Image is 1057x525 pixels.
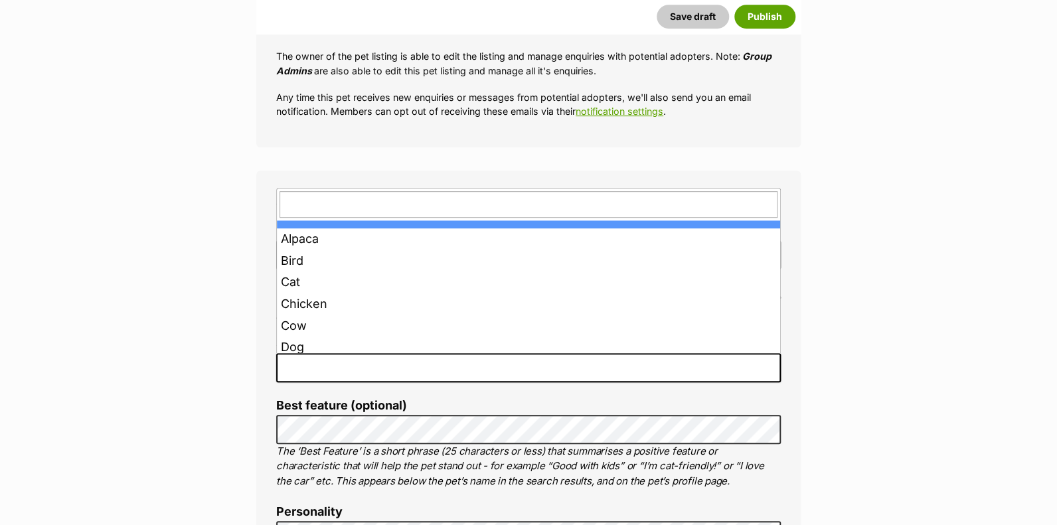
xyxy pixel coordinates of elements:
label: Personality [276,505,781,519]
button: Publish [734,5,795,29]
li: Cat [277,271,780,293]
li: Dog [277,337,780,358]
a: notification settings [576,106,663,117]
p: Any time this pet receives new enquiries or messages from potential adopters, we'll also send you... [276,90,781,119]
li: Alpaca [277,228,780,250]
em: Group Admins [276,50,772,76]
p: The owner of the pet listing is able to edit the listing and manage enquiries with potential adop... [276,49,781,78]
li: Bird [277,250,780,272]
label: Best feature (optional) [276,399,781,413]
p: The ‘Best Feature’ is a short phrase (25 characters or less) that summarises a positive feature o... [276,444,781,489]
li: Cow [277,315,780,337]
button: Save draft [657,5,729,29]
li: Chicken [277,293,780,315]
